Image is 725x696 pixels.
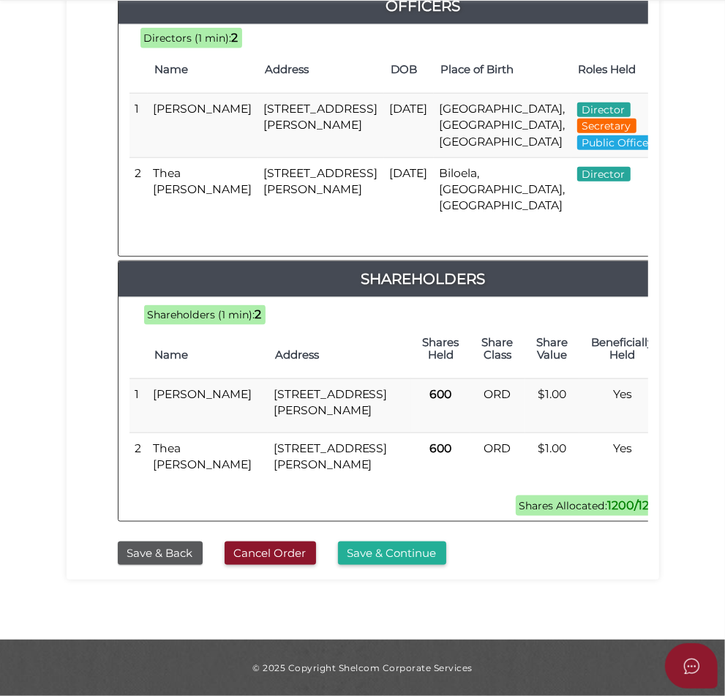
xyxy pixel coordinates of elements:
[478,337,518,361] h4: Share Class
[129,433,148,487] td: 2
[429,441,451,455] b: 600
[577,119,636,133] span: Secretary
[418,337,463,361] h4: Shares Held
[587,337,658,361] h4: Beneficially Held
[441,64,564,76] h4: Place of Birth
[434,157,571,221] td: Biloela, [GEOGRAPHIC_DATA], [GEOGRAPHIC_DATA]
[148,308,255,321] span: Shareholders (1 min):
[577,102,631,117] span: Director
[434,94,571,158] td: [GEOGRAPHIC_DATA], [GEOGRAPHIC_DATA], [GEOGRAPHIC_DATA]
[579,378,666,433] td: Yes
[429,387,451,401] b: 600
[577,135,658,150] span: Public Officer
[608,498,666,512] b: 1200/1200
[155,349,260,362] h4: Name
[533,337,573,361] h4: Share Value
[255,307,262,321] b: 2
[258,157,384,221] td: [STREET_ADDRESS][PERSON_NAME]
[118,542,203,566] button: Save & Back
[148,157,258,221] td: Thea [PERSON_NAME]
[268,433,411,487] td: [STREET_ADDRESS][PERSON_NAME]
[384,94,434,158] td: [DATE]
[391,64,427,76] h4: DOB
[258,94,384,158] td: [STREET_ADDRESS][PERSON_NAME]
[665,643,718,689] button: Open asap
[268,378,411,433] td: [STREET_ADDRESS][PERSON_NAME]
[148,94,258,158] td: [PERSON_NAME]
[148,378,268,433] td: [PERSON_NAME]
[516,495,669,516] span: Shares Allocated:
[525,433,580,487] td: $1.00
[338,542,446,566] button: Save & Continue
[275,349,404,362] h4: Address
[148,433,268,487] td: Thea [PERSON_NAME]
[470,433,525,487] td: ORD
[525,378,580,433] td: $1.00
[78,662,648,674] div: © 2025 Copyright Shelcom Corporate Services
[144,31,232,45] span: Directors (1 min):
[232,31,238,45] b: 2
[579,433,666,487] td: Yes
[470,378,525,433] td: ORD
[129,94,148,158] td: 1
[384,157,434,221] td: [DATE]
[577,167,631,182] span: Director
[579,64,661,76] h4: Roles Held
[266,64,377,76] h4: Address
[155,64,251,76] h4: Name
[129,378,148,433] td: 1
[129,157,148,221] td: 2
[225,542,316,566] button: Cancel Order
